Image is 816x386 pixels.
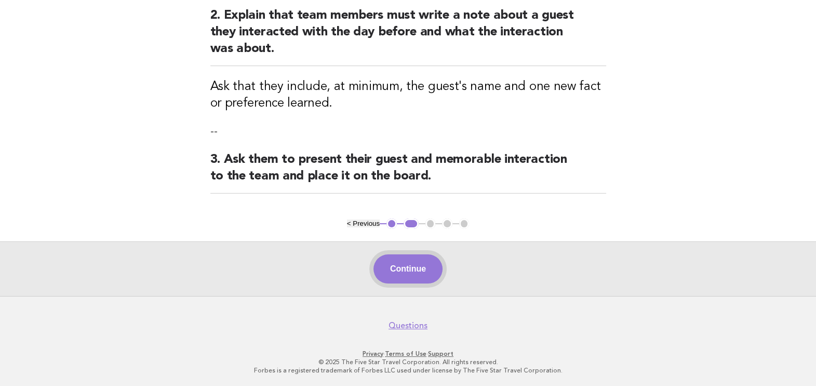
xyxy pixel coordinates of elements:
[373,254,443,284] button: Continue
[210,151,606,194] h2: 3. Ask them to present their guest and memorable interaction to the team and place it on the board.
[428,350,453,357] a: Support
[404,218,419,229] button: 2
[210,79,606,112] h3: Ask that they include, at minimum, the guest's name and one new fact or preference learned.
[90,366,726,375] p: Forbes is a registered trademark of Forbes LLC used under license by The Five Star Travel Corpora...
[210,7,606,66] h2: 2. Explain that team members must write a note about a guest they interacted with the day before ...
[363,350,383,357] a: Privacy
[386,218,397,229] button: 1
[210,124,606,139] p: --
[90,358,726,366] p: © 2025 The Five Star Travel Corporation. All rights reserved.
[347,220,380,227] button: < Previous
[385,350,426,357] a: Terms of Use
[90,350,726,358] p: · ·
[389,320,427,331] a: Questions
